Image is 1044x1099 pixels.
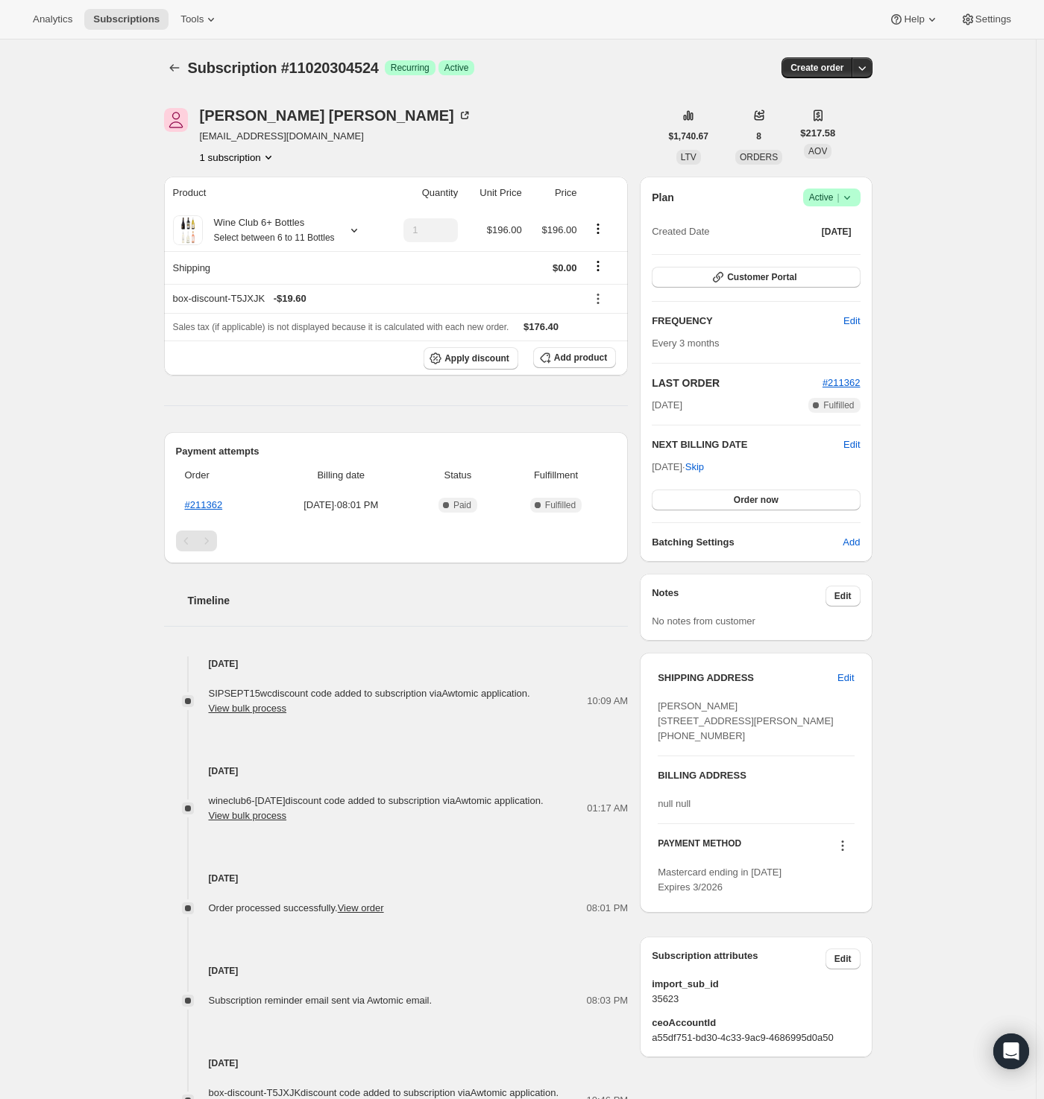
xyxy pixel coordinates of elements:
[734,494,779,506] span: Order now
[652,437,843,452] h2: NEXT BILLING DATE
[533,347,616,368] button: Add product
[209,902,384,913] span: Order processed successfully.
[652,1016,860,1030] span: ceoAccountId
[587,993,629,1008] span: 08:03 PM
[164,764,629,779] h4: [DATE]
[554,352,607,364] span: Add product
[203,215,335,245] div: Wine Club 6+ Bottles
[652,190,674,205] h2: Plan
[756,130,761,142] span: 8
[209,795,544,821] span: wineclub6-[DATE] discount code added to subscription via Awtomic application .
[782,57,852,78] button: Create order
[424,347,518,370] button: Apply discount
[669,130,708,142] span: $1,740.67
[444,352,509,364] span: Apply discount
[180,13,204,25] span: Tools
[391,62,430,74] span: Recurring
[740,152,778,162] span: ORDERS
[164,656,629,671] h4: [DATE]
[188,60,379,76] span: Subscription #11020304524
[164,57,185,78] button: Subscriptions
[685,460,704,475] span: Skip
[200,108,472,123] div: [PERSON_NAME] [PERSON_NAME]
[172,9,227,30] button: Tools
[993,1033,1029,1069] div: Open Intercom Messenger
[209,995,433,1006] span: Subscription reminder email sent via Awtomic email.
[826,948,861,969] button: Edit
[681,152,696,162] span: LTV
[843,314,860,329] span: Edit
[652,224,709,239] span: Created Date
[209,703,287,714] button: View bulk process
[800,126,835,141] span: $217.58
[164,963,629,978] h4: [DATE]
[843,437,860,452] button: Edit
[880,9,948,30] button: Help
[747,126,770,147] button: 8
[652,535,843,550] h6: Batching Settings
[658,700,834,741] span: [PERSON_NAME] [STREET_ADDRESS][PERSON_NAME] [PHONE_NUMBER]
[790,62,843,74] span: Create order
[652,948,826,969] h3: Subscription attributes
[587,801,628,816] span: 01:17 AM
[185,499,223,510] a: #211362
[164,108,188,132] span: Tina Murphy
[652,992,860,1007] span: 35623
[652,461,704,472] span: [DATE] ·
[462,177,526,209] th: Unit Price
[834,953,852,965] span: Edit
[209,810,287,821] button: View bulk process
[652,267,860,288] button: Customer Portal
[164,177,383,209] th: Product
[200,129,472,144] span: [EMAIL_ADDRESS][DOMAIN_NAME]
[823,399,854,411] span: Fulfilled
[176,531,617,551] nav: Pagination
[173,291,577,306] div: box-discount-T5JXJK
[658,837,741,858] h3: PAYMENT METHOD
[84,9,169,30] button: Subscriptions
[274,291,306,306] span: - $19.60
[271,468,412,483] span: Billing date
[652,586,826,606] h3: Notes
[553,262,577,273] span: $0.00
[822,226,852,238] span: [DATE]
[658,798,691,809] span: null null
[834,531,869,554] button: Add
[843,535,860,550] span: Add
[587,694,628,709] span: 10:09 AM
[209,688,530,714] span: SIPSEPT15wc discount code added to subscription via Awtomic application .
[164,871,629,886] h4: [DATE]
[444,62,469,74] span: Active
[176,444,617,459] h2: Payment attempts
[420,468,496,483] span: Status
[338,902,384,913] a: View order
[834,309,869,333] button: Edit
[823,376,861,390] button: #211362
[453,499,471,511] span: Paid
[652,338,719,349] span: Every 3 months
[828,666,863,690] button: Edit
[658,867,782,893] span: Mastercard ending in [DATE] Expires 3/2026
[505,468,607,483] span: Fulfillment
[660,126,717,147] button: $1,740.67
[271,498,412,513] span: [DATE] · 08:01 PM
[586,258,610,274] button: Shipping actions
[523,321,559,332] span: $176.40
[652,615,755,627] span: No notes from customer
[904,13,924,25] span: Help
[214,232,335,243] small: Select between 6 to 11 Bottles
[826,586,861,606] button: Edit
[658,768,854,783] h3: BILLING ADDRESS
[24,9,81,30] button: Analytics
[164,1056,629,1071] h4: [DATE]
[587,901,629,916] span: 08:01 PM
[586,221,610,237] button: Product actions
[652,398,682,413] span: [DATE]
[975,13,1011,25] span: Settings
[823,377,861,388] a: #211362
[542,224,577,235] span: $196.00
[658,671,837,685] h3: SHIPPING ADDRESS
[383,177,462,209] th: Quantity
[652,977,860,992] span: import_sub_id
